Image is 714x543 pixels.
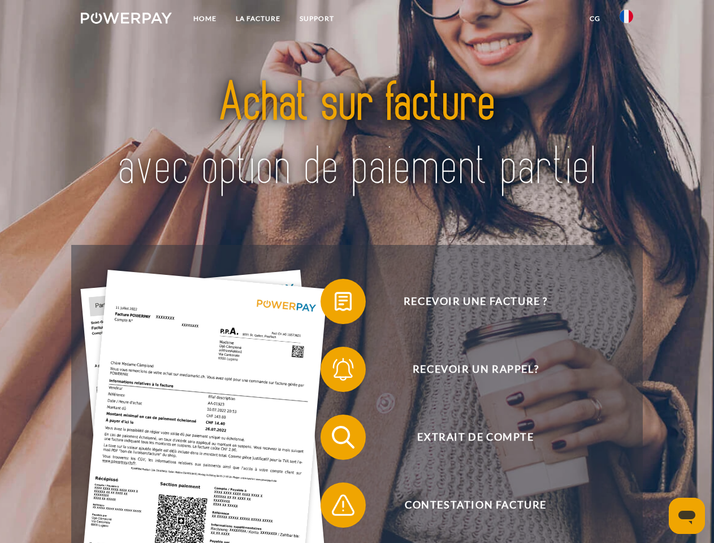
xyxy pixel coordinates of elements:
img: qb_search.svg [329,423,357,451]
img: logo-powerpay-white.svg [81,12,172,24]
a: CG [580,8,610,29]
span: Extrait de compte [337,415,614,460]
span: Recevoir un rappel? [337,347,614,392]
a: Support [290,8,344,29]
a: LA FACTURE [226,8,290,29]
img: qb_bell.svg [329,355,357,383]
iframe: Bouton de lancement de la fenêtre de messagerie [669,498,705,534]
button: Recevoir une facture ? [321,279,615,324]
img: title-powerpay_fr.svg [108,54,606,217]
img: qb_bill.svg [329,287,357,316]
img: fr [620,10,633,23]
button: Extrait de compte [321,415,615,460]
a: Home [184,8,226,29]
span: Contestation Facture [337,482,614,528]
span: Recevoir une facture ? [337,279,614,324]
button: Contestation Facture [321,482,615,528]
button: Recevoir un rappel? [321,347,615,392]
img: qb_warning.svg [329,491,357,519]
